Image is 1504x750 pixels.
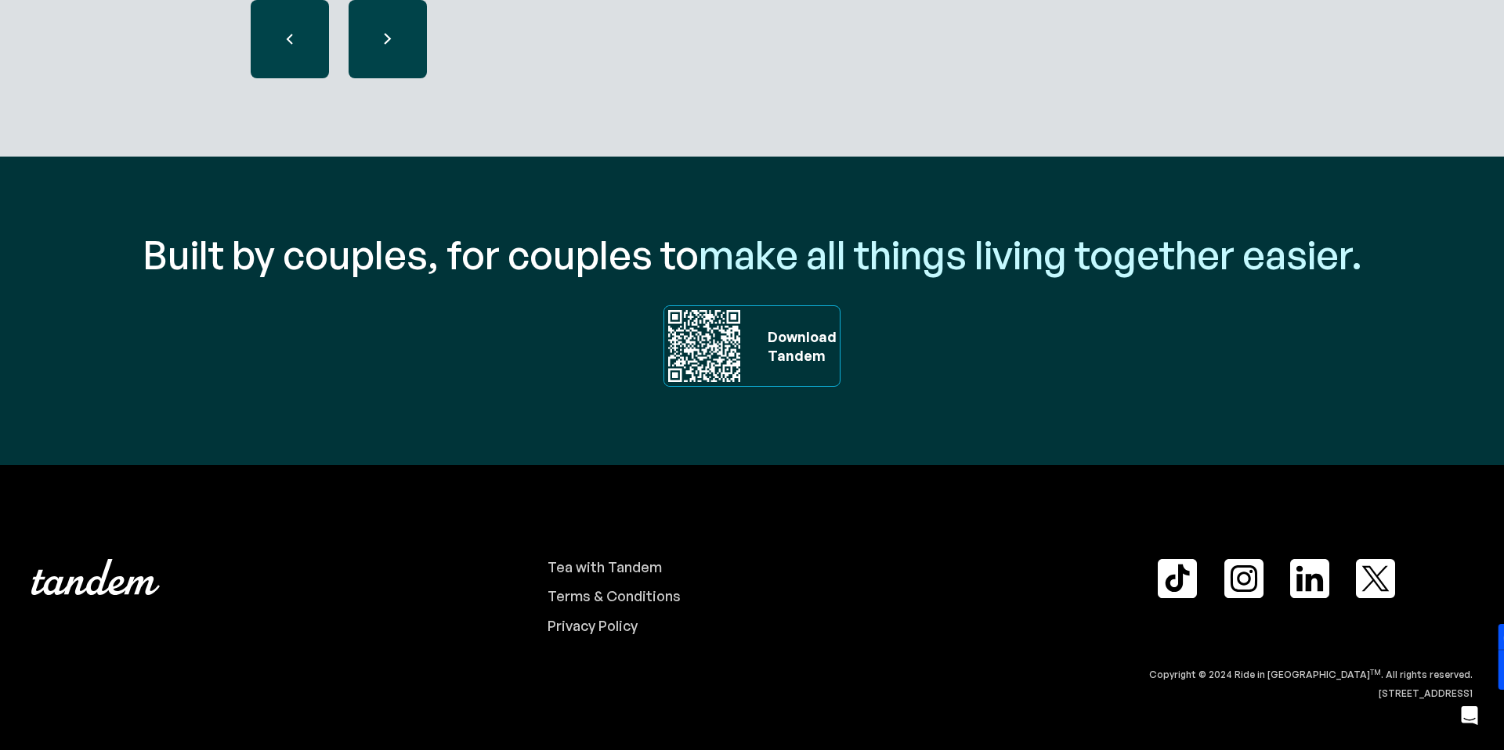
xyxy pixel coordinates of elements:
a: Terms & Conditions [548,588,1146,605]
span: make all things living together easier. [699,229,1362,279]
div: Copyright © 2024 Ride in [GEOGRAPHIC_DATA] . All rights reserved. [STREET_ADDRESS] [31,665,1473,703]
a: Privacy Policy [548,618,1146,635]
sup: TM [1370,668,1381,676]
div: Terms & Conditions [548,588,681,605]
div: Tea with Tandem [548,559,662,576]
a: Tea with Tandem [548,559,1146,576]
div: Open Intercom Messenger [1451,697,1488,734]
div: Privacy Policy [548,618,638,635]
div: Download ‍ Tandem [760,327,837,365]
